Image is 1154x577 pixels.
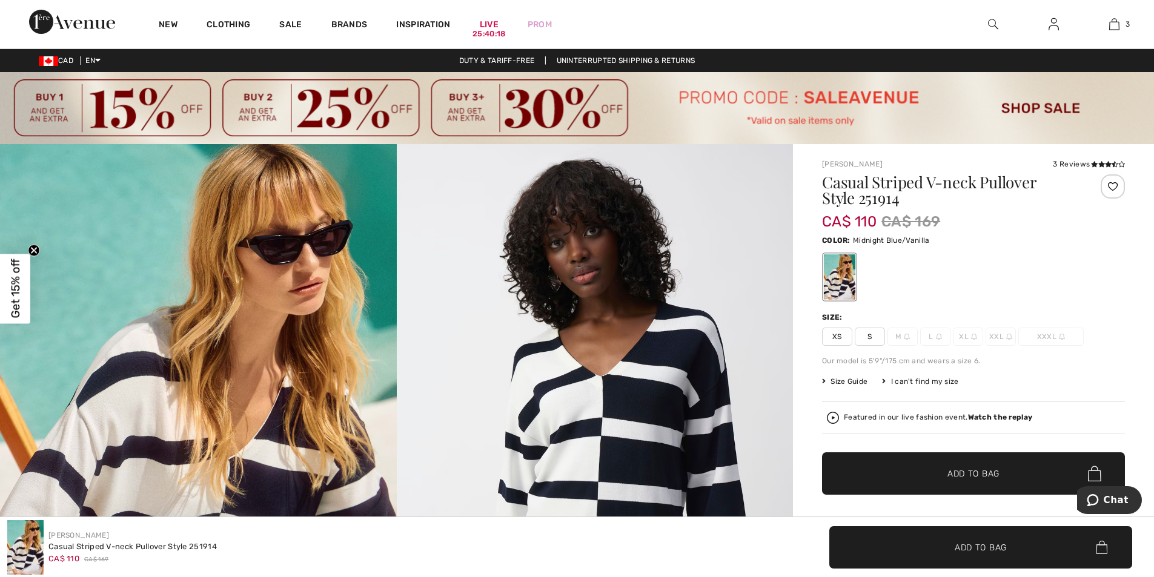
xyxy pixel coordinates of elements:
img: ring-m.svg [1006,334,1012,340]
img: Canadian Dollar [39,56,58,66]
img: My Info [1049,17,1059,31]
span: CA$ 110 [822,201,877,230]
a: Live25:40:18 [480,18,499,31]
span: Add to Bag [955,541,1007,553]
span: M [887,328,918,346]
div: Casual Striped V-neck Pullover Style 251914 [48,541,217,553]
a: [PERSON_NAME] [822,160,883,168]
span: L [920,328,950,346]
img: Casual Striped V-Neck Pullover Style 251914 [7,520,44,575]
img: search the website [988,17,998,31]
button: Close teaser [28,244,40,256]
button: Add to Bag [822,452,1125,495]
img: ring-m.svg [1059,334,1065,340]
a: Prom [528,18,552,31]
div: Our model is 5'9"/175 cm and wears a size 6. [822,355,1125,366]
div: 25:40:18 [473,28,505,40]
div: Featured in our live fashion event. [844,414,1032,421]
a: Brands [331,19,368,32]
span: Midnight Blue/Vanilla [853,236,929,245]
span: XS [822,328,852,346]
img: Watch the replay [827,412,839,424]
span: CA$ 169 [881,211,940,232]
span: Size Guide [822,376,867,387]
button: Add to Bag [829,526,1132,569]
a: New [159,19,177,32]
strong: Watch the replay [968,413,1033,421]
iframe: Opens a widget where you can chat to one of our agents [1077,486,1142,516]
span: XXL [986,328,1016,346]
span: S [855,328,885,346]
span: XL [953,328,983,346]
img: ring-m.svg [936,334,942,340]
span: CA$ 169 [84,555,108,564]
div: I can't find my size [882,376,958,387]
span: 3 [1126,19,1130,30]
img: Bag.svg [1096,541,1107,554]
span: XXXL [1018,328,1084,346]
span: CAD [39,56,78,65]
img: Bag.svg [1088,466,1101,481]
h1: Casual Striped V-neck Pullover Style 251914 [822,174,1075,206]
div: Size: [822,312,845,323]
a: Clothing [207,19,250,32]
a: [PERSON_NAME] [48,531,109,539]
a: 3 [1084,17,1144,31]
span: Get 15% off [8,259,22,318]
span: EN [85,56,101,65]
a: Sale [279,19,302,32]
img: 1ère Avenue [29,10,115,34]
img: ring-m.svg [904,334,910,340]
span: Inspiration [396,19,450,32]
div: 3 Reviews [1053,159,1125,170]
img: ring-m.svg [971,334,977,340]
span: CA$ 110 [48,554,79,563]
a: Sign In [1039,17,1069,32]
div: Midnight Blue/Vanilla [824,254,855,300]
img: My Bag [1109,17,1119,31]
span: Color: [822,236,851,245]
span: Add to Bag [947,467,1000,480]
